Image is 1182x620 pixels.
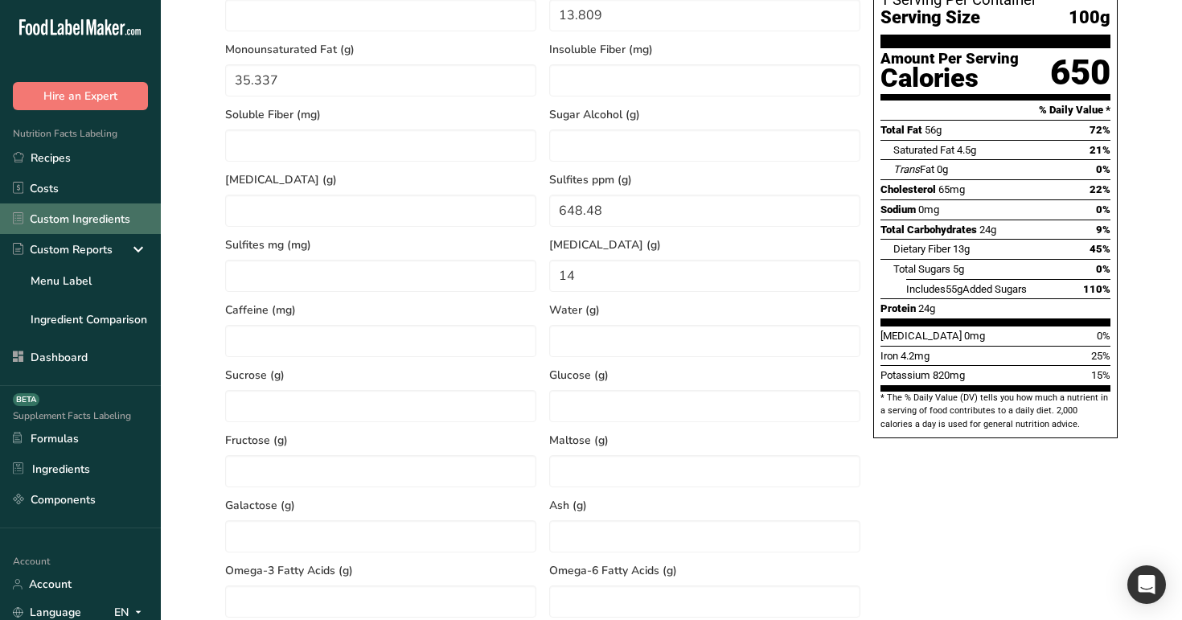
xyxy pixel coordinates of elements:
[225,41,536,58] span: Monounsaturated Fat (g)
[1096,163,1110,175] span: 0%
[946,283,962,295] span: 55g
[880,101,1110,120] section: % Daily Value *
[549,497,860,514] span: Ash (g)
[13,241,113,258] div: Custom Reports
[549,432,860,449] span: Maltose (g)
[880,302,916,314] span: Protein
[893,263,950,275] span: Total Sugars
[225,497,536,514] span: Galactose (g)
[953,263,964,275] span: 5g
[880,350,898,362] span: Iron
[1096,263,1110,275] span: 0%
[901,350,930,362] span: 4.2mg
[1091,369,1110,381] span: 15%
[1091,350,1110,362] span: 25%
[925,124,942,136] span: 56g
[964,330,985,342] span: 0mg
[549,562,860,579] span: Omega-6 Fatty Acids (g)
[1127,565,1166,604] div: Open Intercom Messenger
[880,369,930,381] span: Potassium
[957,144,976,156] span: 4.5g
[225,236,536,253] span: Sulfites mg (mg)
[549,171,860,188] span: Sulfites ppm (g)
[918,203,939,216] span: 0mg
[938,183,965,195] span: 65mg
[880,67,1019,90] div: Calories
[1050,51,1110,94] div: 650
[1069,8,1110,28] span: 100g
[893,163,920,175] i: Trans
[225,562,536,579] span: Omega-3 Fatty Acids (g)
[225,432,536,449] span: Fructose (g)
[1090,124,1110,136] span: 72%
[880,124,922,136] span: Total Fat
[918,302,935,314] span: 24g
[549,41,860,58] span: Insoluble Fiber (mg)
[880,183,936,195] span: Cholesterol
[880,330,962,342] span: [MEDICAL_DATA]
[953,243,970,255] span: 13g
[880,8,980,28] span: Serving Size
[1090,183,1110,195] span: 22%
[13,393,39,406] div: BETA
[1096,203,1110,216] span: 0%
[880,224,977,236] span: Total Carbohydrates
[225,367,536,384] span: Sucrose (g)
[225,106,536,123] span: Soluble Fiber (mg)
[937,163,948,175] span: 0g
[13,82,148,110] button: Hire an Expert
[979,224,996,236] span: 24g
[225,171,536,188] span: [MEDICAL_DATA] (g)
[1083,283,1110,295] span: 110%
[549,236,860,253] span: [MEDICAL_DATA] (g)
[1096,224,1110,236] span: 9%
[1090,144,1110,156] span: 21%
[893,243,950,255] span: Dietary Fiber
[880,392,1110,431] section: * The % Daily Value (DV) tells you how much a nutrient in a serving of food contributes to a dail...
[893,163,934,175] span: Fat
[906,283,1027,295] span: Includes Added Sugars
[1097,330,1110,342] span: 0%
[893,144,954,156] span: Saturated Fat
[549,106,860,123] span: Sugar Alcohol (g)
[549,367,860,384] span: Glucose (g)
[1090,243,1110,255] span: 45%
[225,302,536,318] span: Caffeine (mg)
[933,369,965,381] span: 820mg
[880,203,916,216] span: Sodium
[880,51,1019,67] div: Amount Per Serving
[549,302,860,318] span: Water (g)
